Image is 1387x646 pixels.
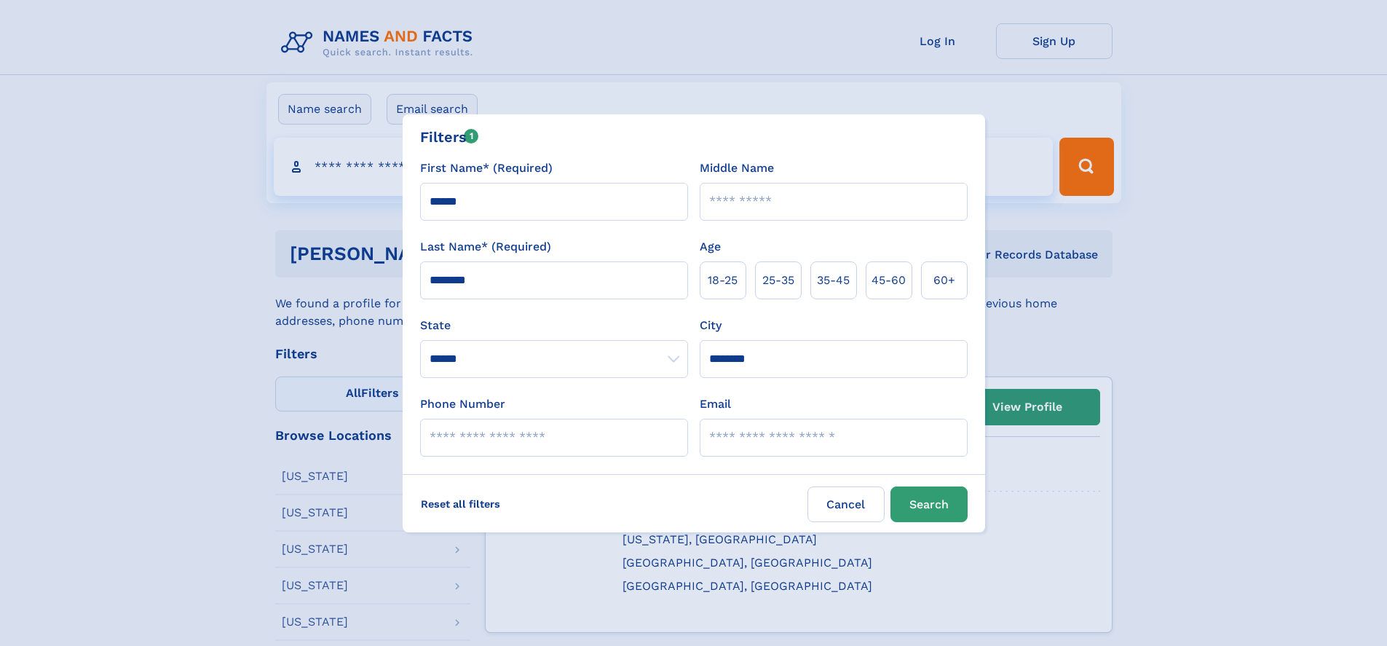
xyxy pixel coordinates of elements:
[933,272,955,289] span: 60+
[890,487,968,522] button: Search
[420,317,688,334] label: State
[420,395,505,413] label: Phone Number
[700,159,774,177] label: Middle Name
[872,272,906,289] span: 45‑60
[420,126,479,148] div: Filters
[817,272,850,289] span: 35‑45
[708,272,738,289] span: 18‑25
[700,317,722,334] label: City
[807,487,885,522] label: Cancel
[700,238,721,256] label: Age
[411,487,510,521] label: Reset all filters
[420,159,553,177] label: First Name* (Required)
[700,395,731,413] label: Email
[762,272,794,289] span: 25‑35
[420,238,551,256] label: Last Name* (Required)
